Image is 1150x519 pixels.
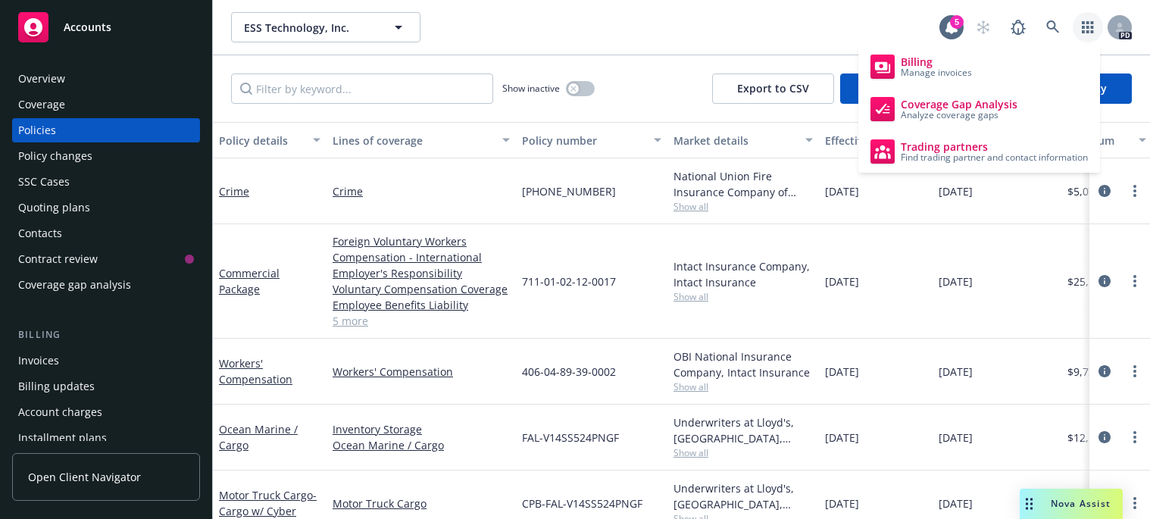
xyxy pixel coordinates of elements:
[12,195,200,220] a: Quoting plans
[1067,274,1122,289] span: $25,112.00
[522,274,616,289] span: 711-01-02-12-0017
[673,258,813,290] div: Intact Insurance Company, Intact Insurance
[333,133,493,149] div: Lines of coverage
[219,133,304,149] div: Policy details
[522,496,642,511] span: CPB-FAL-V14SS524PNGF
[825,183,859,199] span: [DATE]
[333,183,510,199] a: Crime
[12,426,200,450] a: Installment plans
[950,15,964,29] div: 5
[219,422,298,452] a: Ocean Marine / Cargo
[12,374,200,399] a: Billing updates
[864,48,1094,85] a: Billing
[939,430,973,446] span: [DATE]
[219,266,280,296] a: Commercial Package
[12,349,200,373] a: Invoices
[901,98,1017,111] span: Coverage Gap Analysis
[1051,497,1111,510] span: Nova Assist
[901,111,1017,120] span: Analyze coverage gaps
[939,274,973,289] span: [DATE]
[12,92,200,117] a: Coverage
[1067,364,1116,380] span: $9,739.00
[939,183,973,199] span: [DATE]
[18,374,95,399] div: Billing updates
[864,91,1094,127] a: Coverage Gap Analysis
[1073,12,1103,42] a: Switch app
[1095,272,1114,290] a: circleInformation
[1126,182,1144,200] a: more
[825,430,859,446] span: [DATE]
[825,364,859,380] span: [DATE]
[673,133,796,149] div: Market details
[502,82,560,95] span: Show inactive
[673,290,813,303] span: Show all
[12,170,200,194] a: SSC Cases
[12,247,200,271] a: Contract review
[1095,182,1114,200] a: circleInformation
[901,141,1088,153] span: Trading partners
[333,364,510,380] a: Workers' Compensation
[667,122,819,158] button: Market details
[12,118,200,142] a: Policies
[825,274,859,289] span: [DATE]
[864,133,1094,170] a: Trading partners
[12,327,200,342] div: Billing
[939,364,973,380] span: [DATE]
[673,349,813,380] div: OBI National Insurance Company, Intact Insurance
[18,195,90,220] div: Quoting plans
[737,81,809,95] span: Export to CSV
[1020,489,1123,519] button: Nova Assist
[673,200,813,213] span: Show all
[18,273,131,297] div: Coverage gap analysis
[1003,12,1033,42] a: Report a Bug
[840,73,996,104] button: Add historical policy
[18,221,62,245] div: Contacts
[901,68,972,77] span: Manage invoices
[231,73,493,104] input: Filter by keyword...
[12,6,200,48] a: Accounts
[12,67,200,91] a: Overview
[333,297,510,313] a: Employee Benefits Liability
[333,421,510,437] a: Inventory Storage
[18,349,59,373] div: Invoices
[522,364,616,380] span: 406-04-89-39-0002
[1038,12,1068,42] a: Search
[673,480,813,512] div: Underwriters at Lloyd's, [GEOGRAPHIC_DATA], [PERSON_NAME] of [GEOGRAPHIC_DATA], [PERSON_NAME] Cargo
[1126,362,1144,380] a: more
[333,313,510,329] a: 5 more
[244,20,375,36] span: ESS Technology, Inc.
[1126,494,1144,512] a: more
[18,247,98,271] div: Contract review
[901,153,1088,162] span: Find trading partner and contact information
[219,356,292,386] a: Workers' Compensation
[968,12,998,42] a: Start snowing
[12,400,200,424] a: Account charges
[522,133,645,149] div: Policy number
[18,170,70,194] div: SSC Cases
[1067,183,1116,199] span: $5,077.00
[1126,428,1144,446] a: more
[231,12,420,42] button: ESS Technology, Inc.
[219,488,317,518] a: Motor Truck Cargo
[1095,428,1114,446] a: circleInformation
[327,122,516,158] button: Lines of coverage
[1020,489,1039,519] div: Drag to move
[219,184,249,199] a: Crime
[516,122,667,158] button: Policy number
[28,469,141,485] span: Open Client Navigator
[333,233,510,297] a: Foreign Voluntary Workers Compensation - International Employer's Responsibility Voluntary Compen...
[18,67,65,91] div: Overview
[12,273,200,297] a: Coverage gap analysis
[901,56,972,68] span: Billing
[522,430,619,446] span: FAL-V14SS524PNGF
[673,446,813,459] span: Show all
[333,437,510,453] a: Ocean Marine / Cargo
[18,144,92,168] div: Policy changes
[12,221,200,245] a: Contacts
[1067,430,1122,446] span: $12,100.00
[673,414,813,446] div: Underwriters at Lloyd's, [GEOGRAPHIC_DATA], [PERSON_NAME] of [GEOGRAPHIC_DATA], [PERSON_NAME] Cargo
[522,183,616,199] span: [PHONE_NUMBER]
[673,380,813,393] span: Show all
[18,92,65,117] div: Coverage
[712,73,834,104] button: Export to CSV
